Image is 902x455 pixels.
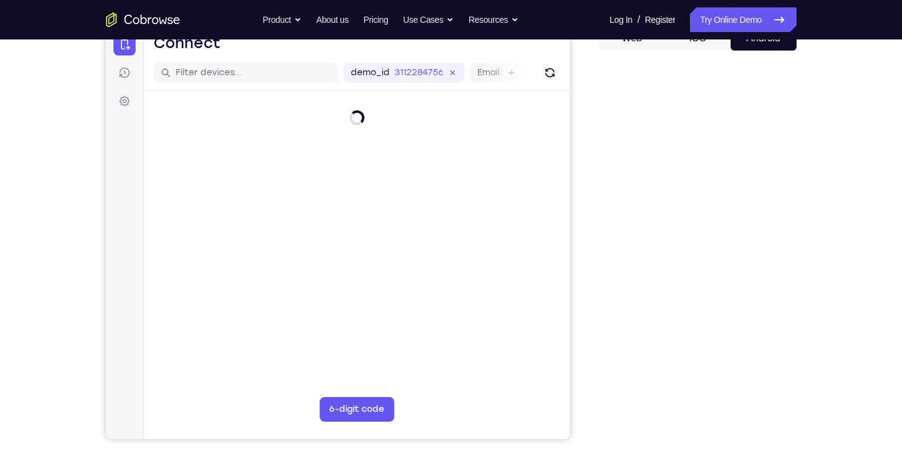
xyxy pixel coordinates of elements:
[434,37,454,57] button: Refresh
[638,12,640,27] span: /
[263,7,301,32] button: Product
[213,371,288,396] button: 6-digit code
[645,7,675,32] a: Register
[106,26,570,439] iframe: Agent
[245,41,284,53] label: demo_id
[610,7,633,32] a: Log In
[316,7,348,32] a: About us
[690,7,796,32] a: Try Online Demo
[106,12,180,27] a: Go to the home page
[469,7,519,32] button: Resources
[363,7,388,32] a: Pricing
[371,41,393,53] label: Email
[403,7,454,32] button: Use Cases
